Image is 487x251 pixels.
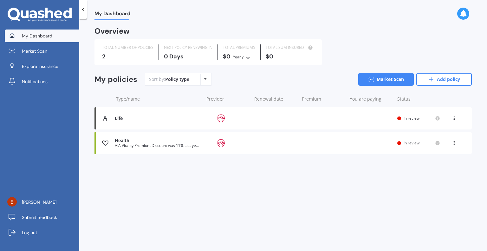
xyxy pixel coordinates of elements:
a: Explore insurance [5,60,79,73]
a: Add policy [416,73,472,86]
a: Submit feedback [5,211,79,224]
div: Life [115,116,200,121]
div: Status [397,96,440,102]
span: In review [404,116,419,121]
div: Renewal date [254,96,297,102]
img: AIA [205,112,237,124]
div: You are paying [350,96,393,102]
div: 0 Days [164,53,212,60]
span: My Dashboard [94,10,130,19]
div: Policy type [165,76,189,83]
span: [PERSON_NAME] [22,199,56,205]
img: AIA [205,137,237,149]
div: TOTAL SUM INSURED [266,44,314,51]
div: Sort by: [149,76,189,83]
div: Yearly [233,54,244,60]
div: AIA Vitality Premium Discount was 11% last year, this year it remains at 11% [115,143,200,148]
div: Provider [206,96,249,102]
div: TOTAL NUMBER OF POLICIES [102,44,153,51]
span: Market Scan [22,48,47,54]
div: Type/name [116,96,201,102]
div: $0 [223,53,255,60]
a: [PERSON_NAME] [5,196,79,208]
span: Log out [22,229,37,236]
a: My Dashboard [5,30,79,42]
div: TOTAL PREMIUMS [223,44,255,51]
img: Life [102,115,108,122]
a: Market Scan [5,45,79,57]
span: Notifications [22,78,48,85]
span: Explore insurance [22,63,58,69]
span: In review [404,140,419,146]
div: $0 [266,53,314,60]
img: Health [102,140,108,146]
div: Health [115,138,200,143]
div: 2 [102,53,153,60]
span: My Dashboard [22,33,52,39]
a: Notifications [5,75,79,88]
a: Log out [5,226,79,239]
div: My policies [94,75,137,84]
a: Market Scan [358,73,414,86]
img: AATXAJyIKm1sXz4kPOGNdyDa0aVPYcjJl0NySCQkC757=s96-c [7,197,17,207]
div: NEXT POLICY RENEWING IN [164,44,212,51]
div: Premium [302,96,345,102]
span: Submit feedback [22,214,57,221]
div: Overview [94,28,130,34]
